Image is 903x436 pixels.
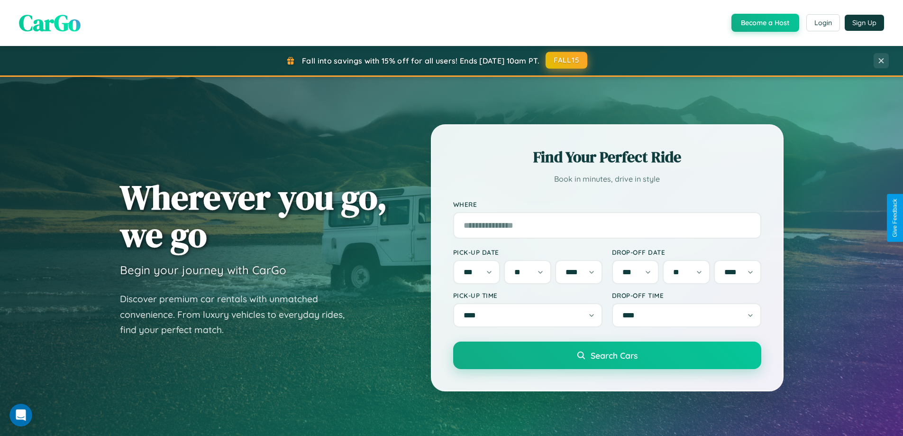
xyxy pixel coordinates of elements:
span: Search Cars [591,350,638,361]
button: Search Cars [453,342,761,369]
label: Drop-off Time [612,291,761,299]
button: Become a Host [731,14,799,32]
button: Login [806,14,840,31]
label: Where [453,200,761,208]
div: Give Feedback [892,199,898,237]
label: Pick-up Date [453,248,602,256]
label: Pick-up Time [453,291,602,299]
h1: Wherever you go, we go [120,178,387,253]
h3: Begin your journey with CarGo [120,263,286,277]
iframe: Intercom live chat [9,404,32,427]
span: CarGo [19,7,81,38]
p: Discover premium car rentals with unmatched convenience. From luxury vehicles to everyday rides, ... [120,291,357,338]
p: Book in minutes, drive in style [453,172,761,186]
h2: Find Your Perfect Ride [453,147,761,167]
span: Fall into savings with 15% off for all users! Ends [DATE] 10am PT. [302,56,539,65]
button: Sign Up [845,15,884,31]
button: FALL15 [546,52,587,69]
label: Drop-off Date [612,248,761,256]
